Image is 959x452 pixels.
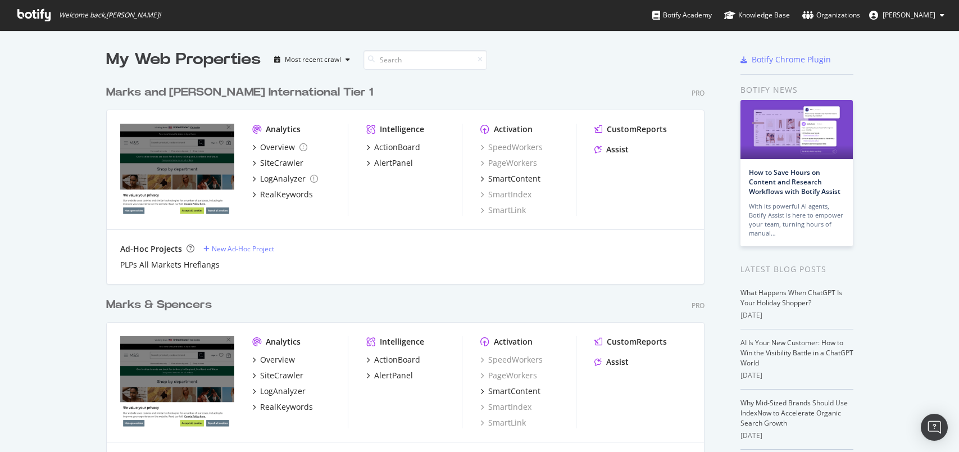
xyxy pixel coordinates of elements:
a: LogAnalyzer [252,386,306,397]
button: [PERSON_NAME] [860,6,953,24]
div: Activation [494,336,533,347]
a: SmartIndex [480,189,531,200]
div: CustomReports [607,124,667,135]
a: PageWorkers [480,157,537,169]
div: Most recent crawl [285,56,341,63]
div: Open Intercom Messenger [921,414,948,441]
div: [DATE] [740,310,853,320]
a: SmartIndex [480,401,531,413]
div: AlertPanel [374,157,413,169]
a: SpeedWorkers [480,142,543,153]
div: My Web Properties [106,48,261,71]
a: How to Save Hours on Content and Research Workflows with Botify Assist [749,168,840,196]
a: AlertPanel [366,157,413,169]
a: SiteCrawler [252,370,303,381]
a: Overview [252,354,295,365]
span: Andrea Scalia [883,10,935,20]
div: RealKeywords [260,401,313,413]
div: SmartContent [488,173,540,184]
img: www.marksandspencer.com/ [120,336,234,427]
a: Assist [594,356,629,368]
a: PLPs All Markets Hreflangs [120,259,220,270]
div: Pro [692,88,705,98]
a: AI Is Your New Customer: How to Win the Visibility Battle in a ChatGPT World [740,338,853,368]
div: Analytics [266,336,301,347]
button: Most recent crawl [270,51,354,69]
a: Assist [594,144,629,155]
div: Latest Blog Posts [740,263,853,275]
div: Organizations [802,10,860,21]
a: RealKeywords [252,189,313,200]
div: Botify Chrome Plugin [752,54,831,65]
div: SiteCrawler [260,157,303,169]
a: New Ad-Hoc Project [203,244,274,254]
div: Botify Academy [652,10,712,21]
a: Why Mid-Sized Brands Should Use IndexNow to Accelerate Organic Search Growth [740,398,848,428]
div: Pro [692,301,705,310]
div: Activation [494,124,533,135]
a: ActionBoard [366,142,420,153]
a: RealKeywords [252,401,313,413]
a: SmartContent [480,173,540,184]
div: LogAnalyzer [260,173,306,184]
div: CustomReports [607,336,667,347]
div: Analytics [266,124,301,135]
div: New Ad-Hoc Project [212,244,274,254]
div: Overview [260,142,295,153]
div: Overview [260,354,295,365]
a: What Happens When ChatGPT Is Your Holiday Shopper? [740,288,842,308]
div: Assist [606,144,629,155]
a: AlertPanel [366,370,413,381]
input: Search [363,50,487,70]
div: Intelligence [380,336,424,347]
a: ActionBoard [366,354,420,365]
a: SiteCrawler [252,157,303,169]
a: Botify Chrome Plugin [740,54,831,65]
a: Marks and [PERSON_NAME] International Tier 1 [106,84,378,101]
a: SmartLink [480,417,526,428]
div: Knowledge Base [724,10,790,21]
div: ActionBoard [374,142,420,153]
a: SmartContent [480,386,540,397]
div: LogAnalyzer [260,386,306,397]
div: RealKeywords [260,189,313,200]
div: Ad-Hoc Projects [120,243,182,255]
div: ActionBoard [374,354,420,365]
a: LogAnalyzer [252,173,318,184]
img: www.marksandspencer.com [120,124,234,215]
div: Assist [606,356,629,368]
div: Intelligence [380,124,424,135]
a: Marks & Spencers [106,297,216,313]
div: SmartContent [488,386,540,397]
div: With its powerful AI agents, Botify Assist is here to empower your team, turning hours of manual… [749,202,844,238]
a: PageWorkers [480,370,537,381]
div: [DATE] [740,370,853,381]
a: Overview [252,142,307,153]
div: [DATE] [740,431,853,441]
div: Marks and [PERSON_NAME] International Tier 1 [106,84,373,101]
div: AlertPanel [374,370,413,381]
a: CustomReports [594,336,667,347]
a: CustomReports [594,124,667,135]
img: How to Save Hours on Content and Research Workflows with Botify Assist [740,100,853,159]
div: SiteCrawler [260,370,303,381]
div: Botify news [740,84,853,96]
span: Welcome back, [PERSON_NAME] ! [59,11,161,20]
div: Marks & Spencers [106,297,212,313]
a: SmartLink [480,205,526,216]
a: SpeedWorkers [480,354,543,365]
